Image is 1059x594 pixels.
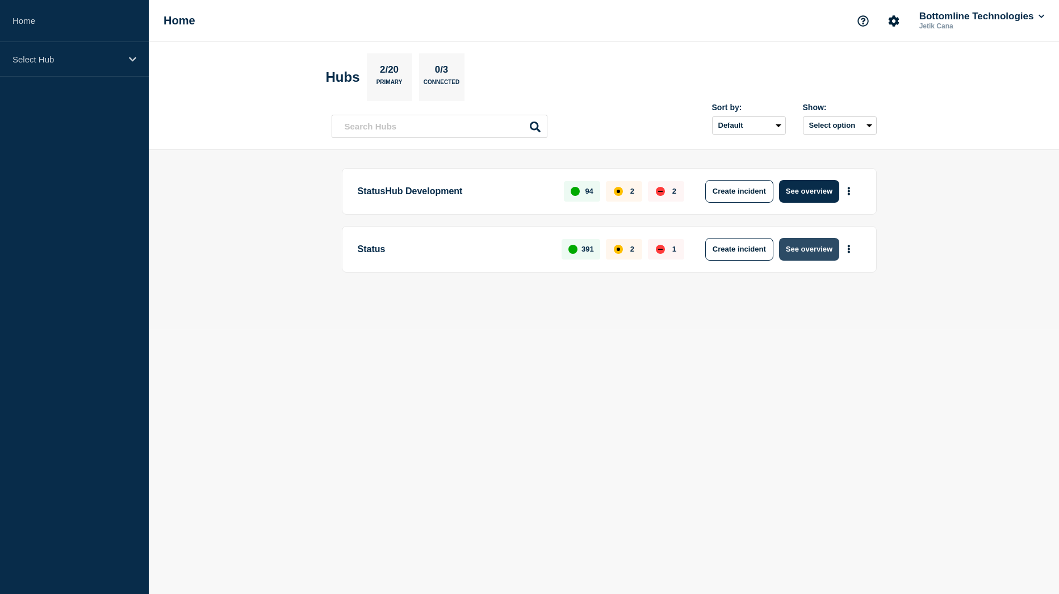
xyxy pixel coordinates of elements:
[705,238,773,261] button: Create incident
[571,187,580,196] div: up
[779,180,839,203] button: See overview
[842,181,856,202] button: More actions
[917,11,1047,22] button: Bottomline Technologies
[803,116,877,135] button: Select option
[779,238,839,261] button: See overview
[614,187,623,196] div: affected
[630,187,634,195] p: 2
[882,9,906,33] button: Account settings
[672,245,676,253] p: 1
[358,180,551,203] p: StatusHub Development
[164,14,195,27] h1: Home
[376,79,403,91] p: Primary
[705,180,773,203] button: Create incident
[424,79,459,91] p: Connected
[630,245,634,253] p: 2
[712,116,786,135] select: Sort by
[851,9,875,33] button: Support
[326,69,360,85] h2: Hubs
[672,187,676,195] p: 2
[917,22,1035,30] p: Jetik Cana
[568,245,577,254] div: up
[803,103,877,112] div: Show:
[842,239,856,260] button: More actions
[614,245,623,254] div: affected
[656,245,665,254] div: down
[358,238,549,261] p: Status
[712,103,786,112] div: Sort by:
[12,55,122,64] p: Select Hub
[581,245,594,253] p: 391
[585,187,593,195] p: 94
[332,115,547,138] input: Search Hubs
[430,64,453,79] p: 0/3
[375,64,403,79] p: 2/20
[656,187,665,196] div: down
